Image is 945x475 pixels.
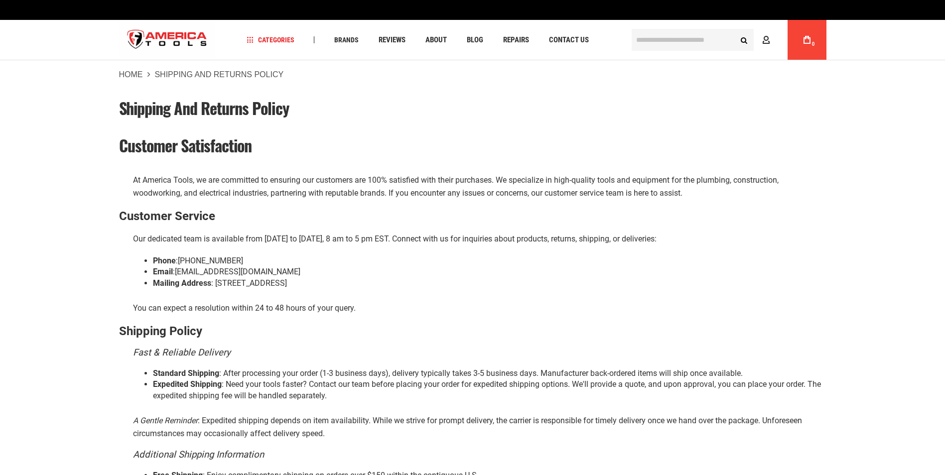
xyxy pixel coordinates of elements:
h1: Customer Satisfaction [119,136,826,154]
b: Phone [153,256,176,265]
button: Search [735,30,754,49]
li: : Need your tools faster? Contact our team before placing your order for expedited shipping optio... [153,379,826,402]
img: America Tools [119,21,216,59]
p: Our dedicated team is available from [DATE] to [DATE], 8 am to 5 pm EST. Connect with us for inqu... [133,233,826,245]
p: You can expect a resolution within 24 to 48 hours of your query. [133,302,826,315]
b: Standard Shipping [153,368,219,378]
a: 0 [798,20,816,60]
a: About [421,33,451,47]
a: [EMAIL_ADDRESS][DOMAIN_NAME] [175,267,300,276]
li: : [153,255,826,267]
b: Mailing Address [153,278,211,288]
h3: Fast & Reliable Delivery [133,348,826,358]
a: Brands [330,33,363,47]
a: [PHONE_NUMBER] [178,256,243,265]
p: : Expedited shipping depends on item availability. While we strive for prompt delivery, the carri... [133,414,826,440]
span: 0 [812,41,815,47]
a: Categories [242,33,299,47]
strong: Shipping and Returns Policy [154,70,283,79]
span: Blog [467,36,483,44]
a: Reviews [374,33,410,47]
a: Home [119,70,143,79]
b: Email [153,267,173,276]
li: : After processing your order (1-3 business days), delivery typically takes 3-5 business days. Ma... [153,368,826,379]
span: Brands [334,36,359,43]
a: Contact Us [544,33,593,47]
a: Repairs [499,33,534,47]
span: Shipping and Returns Policy [119,96,289,119]
b: Expedited Shipping [153,379,222,389]
li: : [153,266,826,278]
a: Blog [462,33,488,47]
span: About [425,36,447,44]
i: A Gentle Reminder [133,416,198,425]
h3: Additional Shipping Information [133,450,826,460]
p: At America Tools, we are committed to ensuring our customers are 100% satisfied with their purcha... [133,174,826,199]
span: Repairs [503,36,529,44]
span: Categories [247,36,294,43]
h2: Shipping Policy [119,325,826,338]
h2: Customer Service [119,210,826,223]
span: Contact Us [549,36,589,44]
a: store logo [119,21,216,59]
li: : [STREET_ADDRESS] [153,278,826,289]
span: Reviews [379,36,405,44]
